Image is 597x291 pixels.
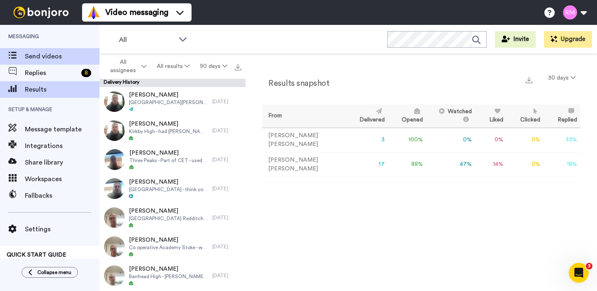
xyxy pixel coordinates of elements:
[129,273,208,280] span: Barrhead High - [PERSON_NAME] and [PERSON_NAME] done plenty of work there, heroes are brilliant. ...
[129,186,208,193] span: [GEOGRAPHIC_DATA] - think you have met him? Ongoing partnership, booked us again to support Equal...
[129,207,208,215] span: [PERSON_NAME]
[129,265,208,273] span: [PERSON_NAME]
[25,224,99,234] span: Settings
[25,158,99,167] span: Share library
[104,91,125,112] img: 26e43737-60da-478d-a913-c7cbd5bacef7-thumb.jpg
[99,79,245,87] div: Delivery History
[87,6,100,19] img: vm-color.svg
[104,149,125,170] img: 72e1bdf6-411b-4933-995e-2065e9f3c59e-thumb.jpg
[194,59,232,74] button: 90 days
[475,152,507,177] td: 14 %
[99,145,245,174] a: [PERSON_NAME]Three Peaks - Part of CET - used us for 4 years in a row now with 1 day Year 6 and b...
[129,149,208,157] span: [PERSON_NAME]
[104,236,125,257] img: 7ff7e693-fcbe-4661-9597-d30739a64fb6-thumb.jpg
[526,77,532,83] img: export.svg
[544,104,580,128] th: Replied
[345,104,388,128] th: Delivered
[22,267,78,278] button: Collapse menu
[426,152,475,177] td: 47 %
[426,104,475,128] th: Watched
[10,7,72,18] img: bj-logo-header-white.svg
[544,128,580,152] td: 33 %
[212,243,241,250] div: [DATE]
[475,128,507,152] td: 0 %
[119,35,175,45] span: All
[105,7,168,18] span: Video messaging
[25,174,99,184] span: Workspaces
[507,104,544,128] th: Clicked
[25,124,99,134] span: Message template
[129,157,208,164] span: Three Peaks - Part of CET - used us for 4 years in a row now with 1 day Year 6 and booked again f...
[129,244,208,251] span: Co operative Academy Stoke - worked with us before [DATE]. Booked two days final push for Y10 goi...
[129,236,208,244] span: [PERSON_NAME]
[523,73,535,85] button: Export a summary of each team member’s results that match this filter now.
[129,178,208,186] span: [PERSON_NAME]
[104,265,125,286] img: 7e60767b-e066-4ead-91ed-b58b6c65f306-thumb.jpg
[99,203,245,232] a: [PERSON_NAME][GEOGRAPHIC_DATA] Redditch, worked there now for 8 years in a row although [PERSON_N...
[7,252,66,258] span: QUICK START GUIDE
[426,128,475,152] td: 0 %
[25,191,99,201] span: Fallbacks
[129,91,208,99] span: [PERSON_NAME]
[544,31,592,48] button: Upgrade
[544,152,580,177] td: 18 %
[475,104,507,128] th: Liked
[99,87,245,116] a: [PERSON_NAME][GEOGRAPHIC_DATA][PERSON_NAME], heard about us from [PERSON_NAME] at [GEOGRAPHIC_DAT...
[99,116,245,145] a: [PERSON_NAME]Kirkby High - had [PERSON_NAME] for Y11 FP [DATE], come back to us and booked [PERSO...
[569,263,589,283] iframe: Intercom live chat
[99,232,245,261] a: [PERSON_NAME]Co operative Academy Stoke - worked with us before [DATE]. Booked two days final pus...
[262,152,345,177] td: [PERSON_NAME] [PERSON_NAME]
[232,60,244,73] button: Export all results that match these filters now.
[507,152,544,177] td: 0 %
[129,128,208,135] span: Kirkby High - had [PERSON_NAME] for Y11 FP [DATE], come back to us and booked [PERSON_NAME] again...
[388,104,427,128] th: Opened
[101,55,152,78] button: All assignees
[212,98,241,105] div: [DATE]
[212,127,241,134] div: [DATE]
[25,141,99,151] span: Integrations
[507,128,544,152] td: 0 %
[152,59,195,74] button: All results
[129,120,208,128] span: [PERSON_NAME]
[25,68,78,78] span: Replies
[37,269,71,276] span: Collapse menu
[262,79,329,88] h2: Results snapshot
[104,207,125,228] img: 6a2537d3-af3f-4ba1-8ac7-0d442f11c380-thumb.jpg
[129,215,208,222] span: [GEOGRAPHIC_DATA] Redditch, worked there now for 8 years in a row although [PERSON_NAME] is a new...
[212,214,241,221] div: [DATE]
[212,272,241,279] div: [DATE]
[345,128,388,152] td: 3
[99,261,245,290] a: [PERSON_NAME]Barrhead High - [PERSON_NAME] and [PERSON_NAME] done plenty of work there, heroes ar...
[104,120,125,141] img: b0d2cd22-30c3-4363-ab7b-49ae1e79af80-thumb.jpg
[129,99,208,106] span: [GEOGRAPHIC_DATA][PERSON_NAME], heard about us from [PERSON_NAME] at [GEOGRAPHIC_DATA] - booked [...
[262,104,345,128] th: From
[388,152,427,177] td: 88 %
[81,69,91,77] div: 8
[212,185,241,192] div: [DATE]
[106,58,140,75] span: All assignees
[212,156,241,163] div: [DATE]
[586,263,592,269] span: 3
[262,128,345,152] td: [PERSON_NAME] [PERSON_NAME]
[104,178,125,199] img: 4fcc0afc-3f0a-4027-8274-7ad10689c7b7-thumb.jpg
[388,128,427,152] td: 100 %
[345,152,388,177] td: 17
[99,174,245,203] a: [PERSON_NAME][GEOGRAPHIC_DATA] - think you have met him? Ongoing partnership, booked us again to ...
[543,70,580,85] button: 30 days
[495,31,536,48] button: Invite
[25,85,99,95] span: Results
[25,51,99,61] span: Send videos
[235,64,241,70] img: export.svg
